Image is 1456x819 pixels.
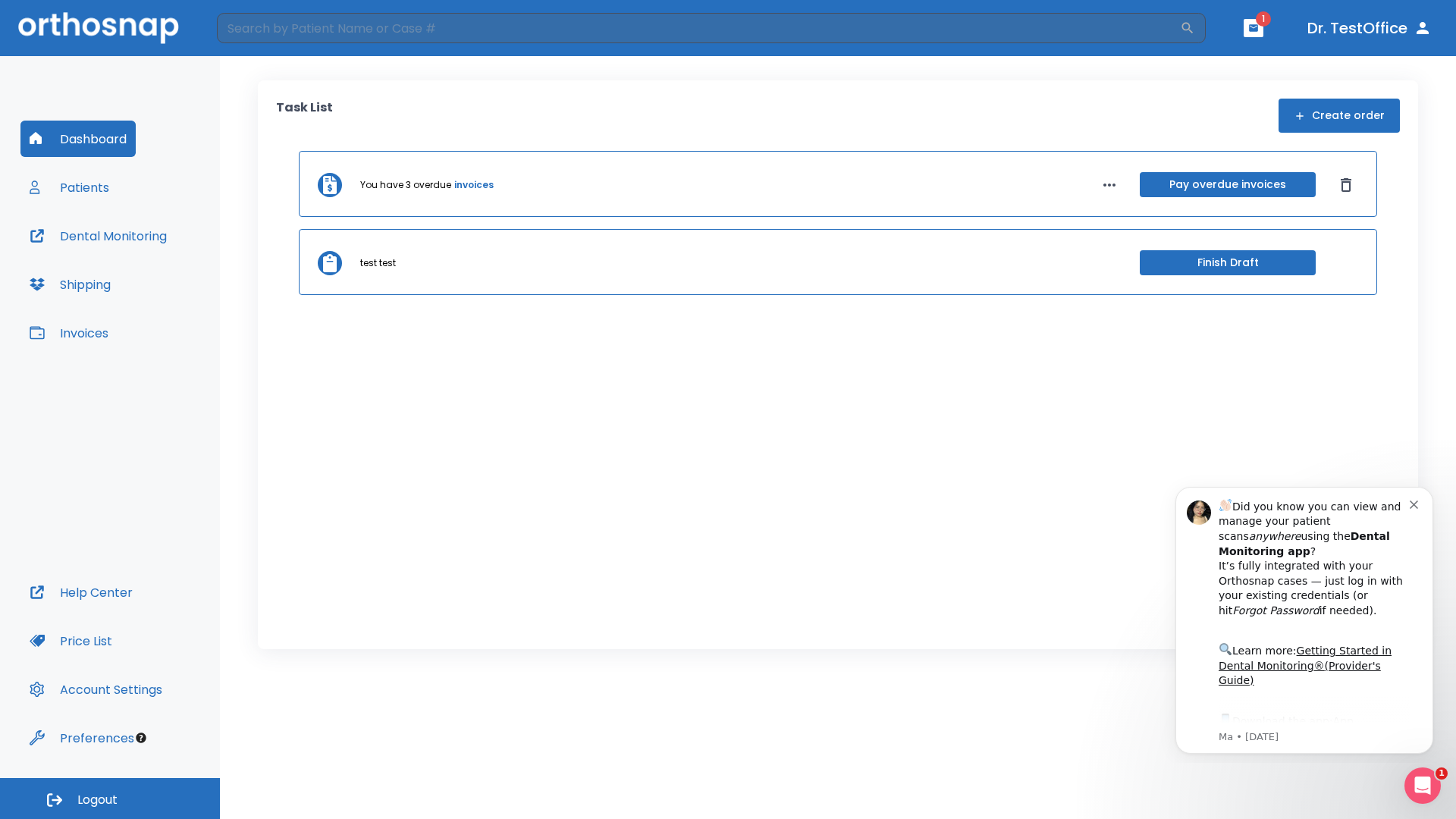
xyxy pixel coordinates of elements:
[66,242,201,269] a: App Store
[1404,767,1441,804] iframe: Intercom live chat
[360,178,451,192] p: You have 3 overdue
[20,720,143,756] button: Preferences
[66,257,257,271] p: Message from Ma, sent 6w ago
[1153,473,1456,763] iframe: Intercom notifications message
[276,99,333,133] p: Task List
[66,238,257,315] div: Download the app: | ​ Let us know if you need help getting started!
[20,671,171,708] button: Account Settings
[454,178,494,192] a: invoices
[217,13,1180,43] input: Search by Patient Name or Case #
[20,169,118,206] button: Patients
[20,266,120,303] button: Shipping
[1436,767,1448,780] span: 1
[20,623,121,659] button: Price List
[20,315,118,351] button: Invoices
[257,24,269,36] button: Dismiss notification
[18,12,179,43] img: Orthosnap
[1256,11,1271,27] span: 1
[1301,14,1438,42] button: Dr. TestOffice
[77,792,118,808] span: Logout
[20,218,176,254] button: Dental Monitoring
[1140,250,1316,275] button: Finish Draft
[1279,99,1400,133] button: Create order
[20,574,142,610] button: Help Center
[360,256,396,270] p: test test
[1140,172,1316,197] button: Pay overdue invoices
[1334,173,1358,197] button: Dismiss
[134,731,148,745] div: Tooltip anchor
[20,121,136,157] button: Dashboard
